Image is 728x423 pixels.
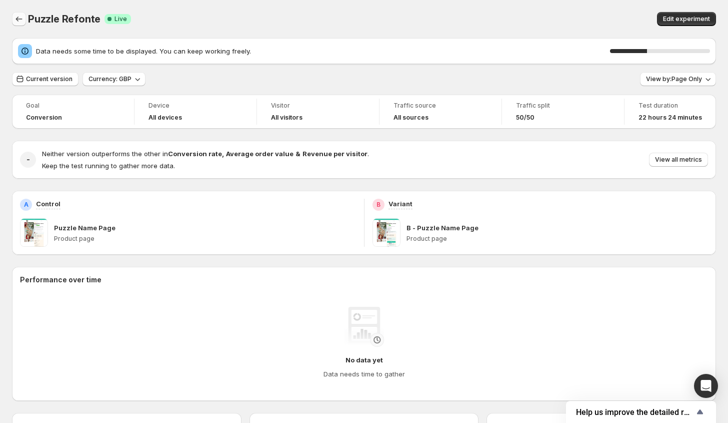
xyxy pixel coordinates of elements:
[26,102,120,110] span: Goal
[295,150,300,158] strong: &
[148,102,242,110] span: Device
[406,223,478,233] p: B - Puzzle Name Page
[393,102,487,110] span: Traffic source
[657,12,716,26] button: Edit experiment
[576,406,706,418] button: Show survey - Help us improve the detailed report for A/B campaigns
[36,46,610,56] span: Data needs some time to be displayed. You can keep working freely.
[345,355,383,365] h4: No data yet
[26,101,120,123] a: GoalConversion
[26,114,62,122] span: Conversion
[516,114,534,122] span: 50/50
[694,374,718,398] div: Open Intercom Messenger
[372,219,400,247] img: B - Puzzle Name Page
[649,153,708,167] button: View all metrics
[393,114,428,122] h4: All sources
[640,72,716,86] button: View by:Page Only
[54,235,356,243] p: Product page
[42,150,369,158] span: Neither version outperforms the other in .
[576,407,694,417] span: Help us improve the detailed report for A/B campaigns
[393,101,487,123] a: Traffic sourceAll sources
[28,13,100,25] span: Puzzle Refonte
[271,114,302,122] h4: All visitors
[12,12,26,26] button: Back
[36,199,60,209] p: Control
[376,201,380,209] h2: B
[638,101,702,123] a: Test duration22 hours 24 minutes
[516,102,610,110] span: Traffic split
[20,219,48,247] img: Puzzle Name Page
[26,155,30,165] h2: -
[638,114,702,122] span: 22 hours 24 minutes
[88,75,131,83] span: Currency: GBP
[222,150,224,158] strong: ,
[168,150,222,158] strong: Conversion rate
[302,150,367,158] strong: Revenue per visitor
[663,15,710,23] span: Edit experiment
[271,102,365,110] span: Visitor
[24,201,28,209] h2: A
[26,75,72,83] span: Current version
[638,102,702,110] span: Test duration
[12,72,78,86] button: Current version
[148,114,182,122] h4: All devices
[406,235,708,243] p: Product page
[42,162,175,170] span: Keep the test running to gather more data.
[148,101,242,123] a: DeviceAll devices
[646,75,702,83] span: View by: Page Only
[226,150,293,158] strong: Average order value
[655,156,702,164] span: View all metrics
[271,101,365,123] a: VisitorAll visitors
[20,275,708,285] h2: Performance over time
[82,72,145,86] button: Currency: GBP
[344,307,384,347] img: No data yet
[323,369,405,379] h4: Data needs time to gather
[388,199,412,209] p: Variant
[54,223,115,233] p: Puzzle Name Page
[516,101,610,123] a: Traffic split50/50
[114,15,127,23] span: Live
